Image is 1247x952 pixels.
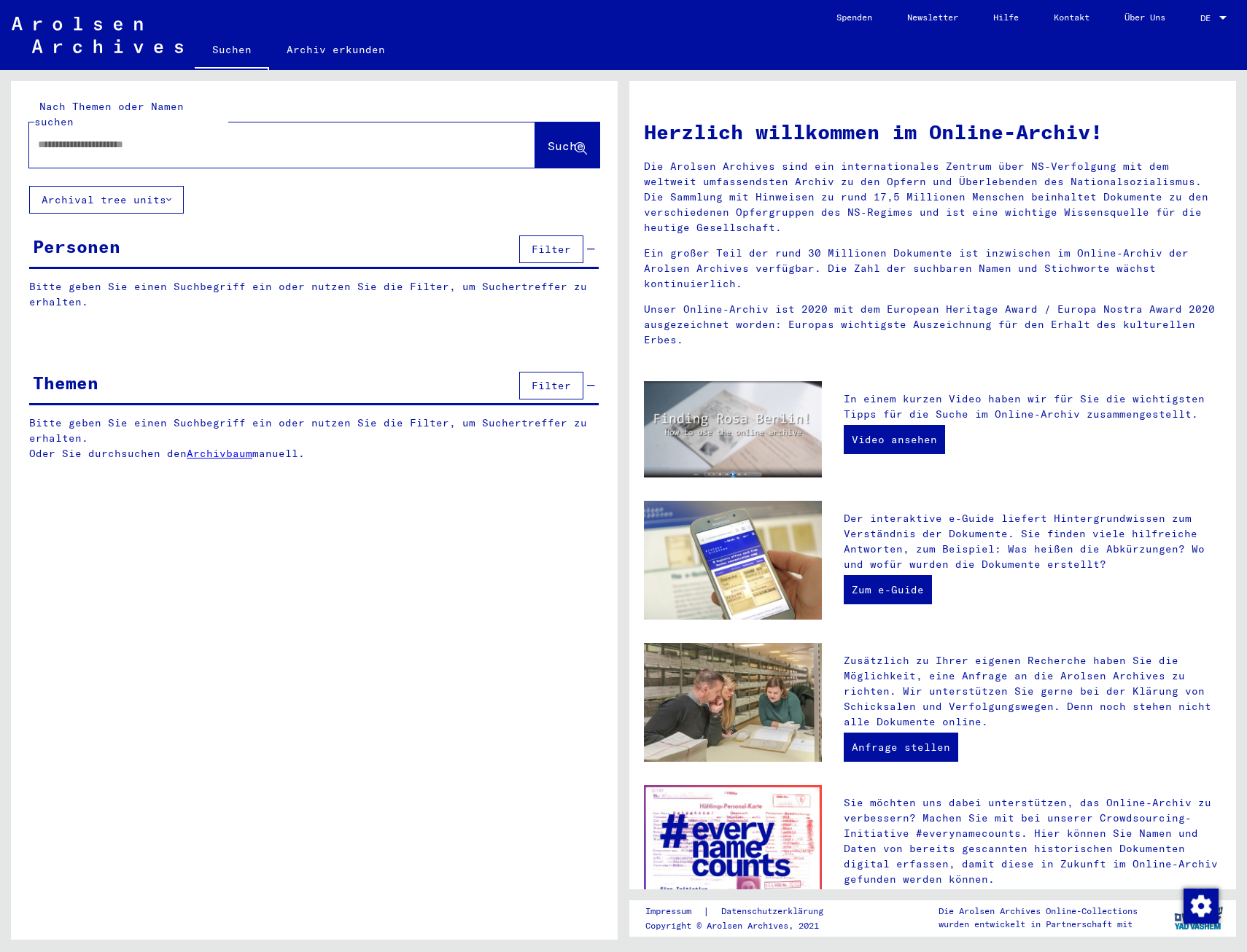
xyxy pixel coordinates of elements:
[34,100,184,128] mat-label: Nach Themen oder Namen suchen
[939,918,1138,931] p: wurden entwickelt in Partnerschaft mit
[33,370,98,396] div: Themen
[195,32,269,70] a: Suchen
[12,17,183,53] img: Arolsen_neg.svg
[645,904,841,919] div: |
[1171,900,1226,936] img: yv_logo.png
[844,511,1221,572] p: Der interaktive e-Guide liefert Hintergrundwissen zum Verständnis der Dokumente. Sie finden viele...
[1200,13,1216,23] span: DE
[644,246,1221,292] p: Ein großer Teil der rund 30 Millionen Dokumente ist inzwischen im Online-Archiv der Arolsen Archi...
[29,279,599,310] p: Bitte geben Sie einen Suchbegriff ein oder nutzen Sie die Filter, um Suchertreffer zu erhalten.
[644,501,822,620] img: eguide.jpg
[645,919,841,932] p: Copyright © Arolsen Archives, 2021
[1184,889,1219,924] img: Zustimmung ändern
[939,905,1138,918] p: Die Arolsen Archives Online-Collections
[1183,888,1218,923] div: Zustimmung ändern
[532,379,571,392] span: Filter
[29,186,184,214] button: Archival tree units
[644,643,822,762] img: inquiries.jpg
[33,233,120,260] div: Personen
[844,391,1221,422] p: In einem kurzen Video haben wir für Sie die wichtigsten Tipps für die Suche im Online-Archiv zusa...
[844,653,1221,730] p: Zusätzlich zu Ihrer eigenen Recherche haben Sie die Möglichkeit, eine Anfrage an die Arolsen Arch...
[644,117,1221,147] h1: Herzlich willkommen im Online-Archiv!
[532,243,571,256] span: Filter
[187,447,252,460] a: Archivbaum
[269,32,403,67] a: Archiv erkunden
[844,425,945,454] a: Video ansehen
[644,381,822,478] img: video.jpg
[519,235,583,263] button: Filter
[844,733,958,762] a: Anfrage stellen
[535,122,599,168] button: Suche
[644,302,1221,348] p: Unser Online-Archiv ist 2020 mit dem European Heritage Award / Europa Nostra Award 2020 ausgezeic...
[710,904,841,919] a: Datenschutzerklärung
[644,785,822,912] img: enc.jpg
[644,159,1221,235] p: Die Arolsen Archives sind ein internationales Zentrum über NS-Verfolgung mit dem weltweit umfasse...
[844,795,1221,887] p: Sie möchten uns dabei unterstützen, das Online-Archiv zu verbessern? Machen Sie mit bei unserer C...
[844,575,932,604] a: Zum e-Guide
[29,415,599,461] p: Bitte geben Sie einen Suchbegriff ein oder nutzen Sie die Filter, um Suchertreffer zu erhalten. O...
[645,904,703,919] a: Impressum
[548,138,584,153] span: Suche
[519,372,583,399] button: Filter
